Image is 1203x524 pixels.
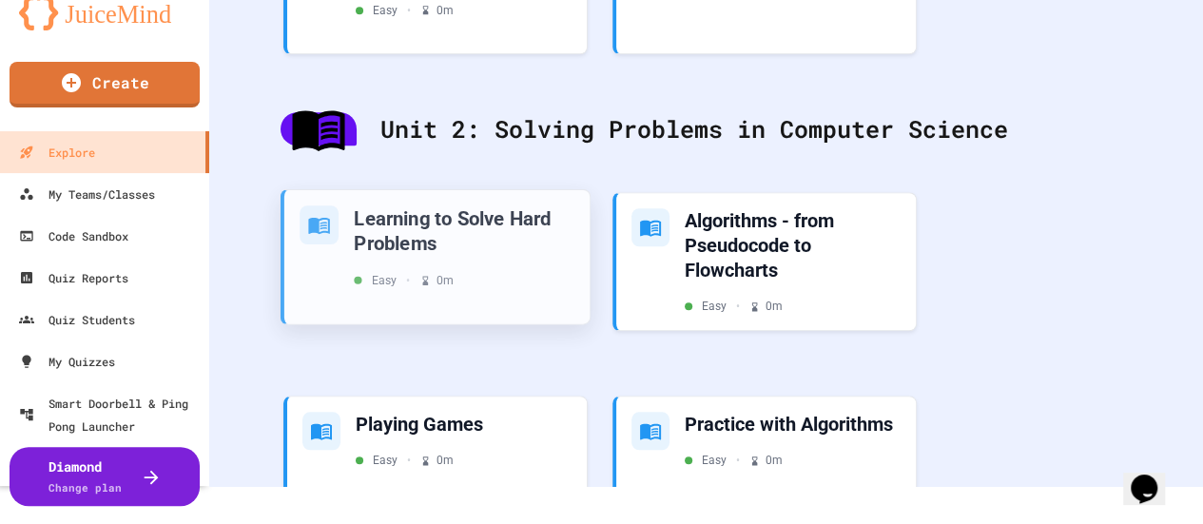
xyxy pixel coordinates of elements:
[685,208,901,282] div: Algorithms - from Pseudocode to Flowcharts
[49,480,122,495] span: Change plan
[19,308,135,331] div: Quiz Students
[262,92,1151,166] div: Unit 2: Solving Problems in Computer Science
[685,298,783,315] div: Easy 0 m
[1123,448,1184,505] iframe: chat widget
[407,452,411,469] span: •
[736,452,740,469] span: •
[736,298,740,315] span: •
[356,452,454,469] div: Easy 0 m
[354,271,454,288] div: Easy 0 m
[19,266,128,289] div: Quiz Reports
[10,447,200,506] button: DiamondChange plan
[49,456,122,496] div: Diamond
[406,271,410,288] span: •
[10,62,200,107] a: Create
[19,392,202,437] div: Smart Doorbell & Ping Pong Launcher
[19,141,95,164] div: Explore
[19,183,155,205] div: My Teams/Classes
[407,2,411,19] span: •
[19,224,128,247] div: Code Sandbox
[19,350,115,373] div: My Quizzes
[685,452,783,469] div: Easy 0 m
[356,412,572,437] div: Playing Games
[685,412,901,437] div: Practice with Algorithms
[354,205,574,256] div: Learning to Solve Hard Problems
[356,2,454,19] div: Easy 0 m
